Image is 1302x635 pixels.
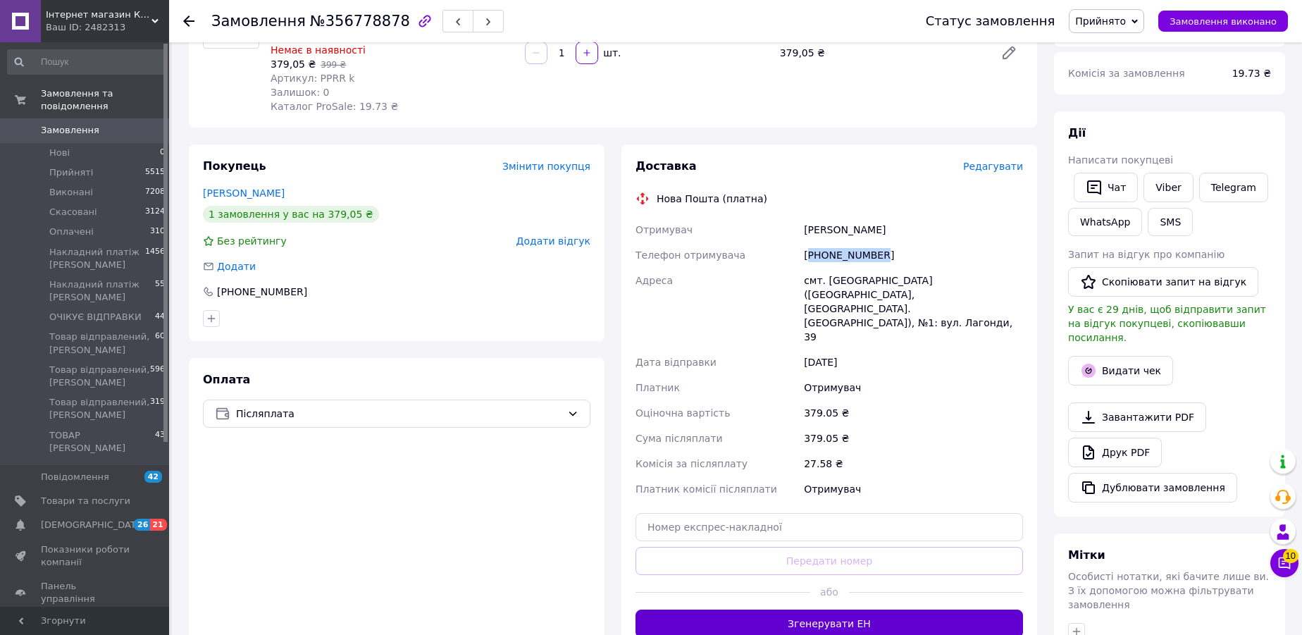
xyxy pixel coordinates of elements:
span: Комісія за післяплату [635,458,748,469]
span: Замовлення [41,124,99,137]
span: 379,05 ₴ [271,58,316,70]
span: Товар відправлений, [PERSON_NAME] [49,396,150,421]
span: Редагувати [963,161,1023,172]
input: Номер експрес-накладної [635,513,1023,541]
span: Платник [635,382,680,393]
span: 5515 [145,166,165,179]
span: Комісія за замовлення [1068,68,1185,79]
a: Друк PDF [1068,438,1162,467]
button: Чат [1074,173,1138,202]
span: 60 [155,331,165,356]
button: Скопіювати запит на відгук [1068,267,1258,297]
div: Нова Пошта (платна) [653,192,771,206]
a: Telegram [1199,173,1268,202]
span: Прийняті [49,166,93,179]
a: Viber [1143,173,1193,202]
span: 55 [155,278,165,304]
button: Дублювати замовлення [1068,473,1237,503]
span: 319 [150,396,165,421]
span: Нові [49,147,70,159]
span: Написати покупцеві [1068,154,1173,166]
div: Ваш ID: 2482313 [46,21,169,34]
span: Залишок: 0 [271,87,330,98]
div: 379.05 ₴ [801,426,1026,451]
span: Оплата [203,373,250,386]
span: 596 [150,364,165,389]
a: Завантажити PDF [1068,402,1206,432]
div: [PERSON_NAME] [801,217,1026,242]
div: [PHONE_NUMBER] [801,242,1026,268]
span: Немає в наявності [271,44,366,56]
div: смт. [GEOGRAPHIC_DATA] ([GEOGRAPHIC_DATA], [GEOGRAPHIC_DATA]. [GEOGRAPHIC_DATA]), №1: вул. Лагонд... [801,268,1026,350]
span: Панель управління [41,580,130,605]
div: Отримувач [801,476,1026,502]
span: №356778878 [310,13,410,30]
span: 42 [144,471,162,483]
span: Післяплата [236,406,562,421]
span: Інтернет магазин Компі [46,8,151,21]
div: 379,05 ₴ [774,43,989,63]
span: 399 ₴ [321,60,346,70]
span: 26 [134,519,150,531]
div: [DATE] [801,350,1026,375]
span: 10 [1283,546,1298,560]
span: Особисті нотатки, які бачите лише ви. З їх допомогою можна фільтрувати замовлення [1068,571,1269,610]
span: ТОВАР [PERSON_NAME] [49,429,155,455]
span: Отримувач [635,224,693,235]
span: Товар відправлений,[PERSON_NAME] [49,331,155,356]
button: SMS [1148,208,1193,236]
span: Прийнято [1075,16,1126,27]
span: Сума післяплати [635,433,723,444]
span: Адреса [635,275,673,286]
div: 1 замовлення у вас на 379,05 ₴ [203,206,379,223]
span: Покупець [203,159,266,173]
span: 0 [160,147,165,159]
span: Телефон отримувача [635,249,745,261]
span: 19.73 ₴ [1232,68,1271,79]
span: 1456 [145,246,165,271]
span: Додати відгук [516,235,590,247]
span: Оплачені [49,226,94,238]
span: 3124 [145,206,165,218]
span: 44 [155,311,165,323]
span: Запит на відгук про компанію [1068,249,1224,260]
span: Дії [1068,126,1086,140]
span: Накладний платіж [PERSON_NAME] [49,246,145,271]
div: 27.58 ₴ [801,451,1026,476]
span: Артикул: PPRR k [271,73,354,84]
div: Отримувач [801,375,1026,400]
span: Доставка [635,159,697,173]
span: Додати [217,261,256,272]
input: Пошук [7,49,166,75]
span: Платник комісії післяплати [635,483,777,495]
span: Накладний платіж [PERSON_NAME] [49,278,155,304]
div: шт. [600,46,622,60]
div: [PHONE_NUMBER] [216,285,309,299]
span: або [810,585,849,599]
div: Статус замовлення [926,14,1055,28]
span: Каталог ProSale: 19.73 ₴ [271,101,398,112]
span: Без рейтингу [217,235,287,247]
button: Чат з покупцем10 [1270,549,1298,577]
span: 21 [150,519,166,531]
div: 379.05 ₴ [801,400,1026,426]
span: Товари та послуги [41,495,130,507]
span: [DEMOGRAPHIC_DATA] [41,519,145,531]
span: У вас є 29 днів, щоб відправити запит на відгук покупцеві, скопіювавши посилання. [1068,304,1266,343]
a: Редагувати [995,39,1023,67]
span: 7208 [145,186,165,199]
span: Оціночна вартість [635,407,730,419]
a: [PERSON_NAME] [203,187,285,199]
span: Товар відправлений, [PERSON_NAME] [49,364,150,389]
span: Показники роботи компанії [41,543,130,569]
span: 310 [150,226,165,238]
a: WhatsApp [1068,208,1142,236]
span: Дата відправки [635,357,717,368]
div: Повернутися назад [183,14,194,28]
span: Замовлення та повідомлення [41,87,169,113]
button: Видати чек [1068,356,1173,386]
button: Замовлення виконано [1158,11,1288,32]
span: ОЧІКУЄ ВІДПРАВКИ [49,311,142,323]
span: Змінити покупця [502,161,590,172]
span: Мітки [1068,548,1105,562]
